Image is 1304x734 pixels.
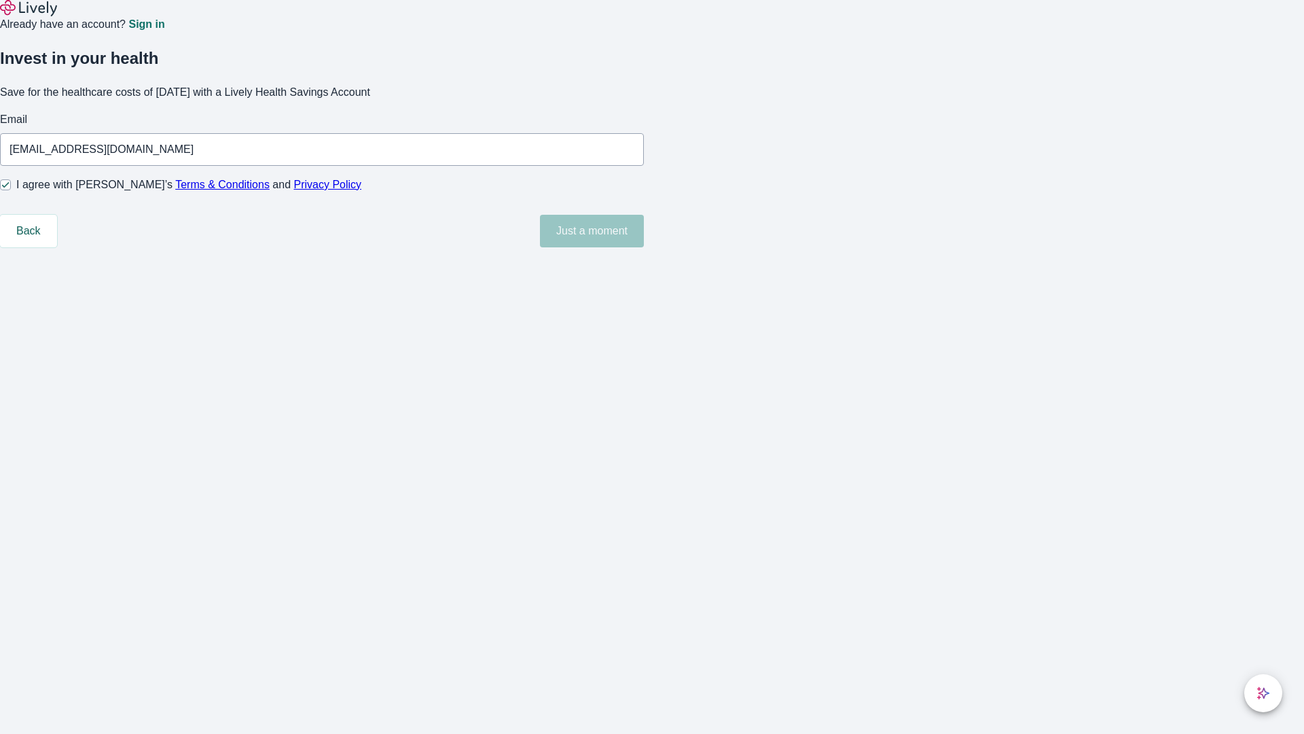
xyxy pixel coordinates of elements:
button: chat [1244,674,1282,712]
a: Terms & Conditions [175,179,270,190]
svg: Lively AI Assistant [1256,686,1270,700]
a: Privacy Policy [294,179,362,190]
span: I agree with [PERSON_NAME]’s and [16,177,361,193]
a: Sign in [128,19,164,30]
